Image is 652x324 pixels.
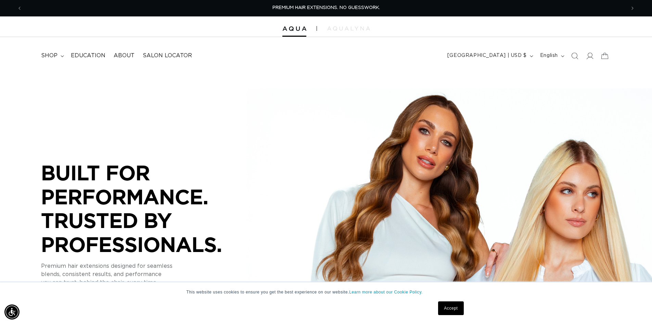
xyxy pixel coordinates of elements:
[67,48,110,63] a: Education
[187,289,466,295] p: This website uses cookies to ensure you get the best experience on our website.
[447,52,527,59] span: [GEOGRAPHIC_DATA] | USD $
[536,49,567,62] button: English
[4,304,20,320] div: Accessibility Menu
[282,26,306,31] img: Aqua Hair Extensions
[37,48,67,63] summary: shop
[443,49,536,62] button: [GEOGRAPHIC_DATA] | USD $
[41,52,57,59] span: shop
[625,2,640,15] button: Next announcement
[71,52,105,59] span: Education
[110,48,139,63] a: About
[139,48,196,63] a: Salon Locator
[327,26,370,31] img: aqualyna.com
[540,52,558,59] span: English
[41,262,246,287] p: Premium hair extensions designed for seamless blends, consistent results, and performance you can...
[567,48,582,63] summary: Search
[114,52,135,59] span: About
[438,301,463,315] a: Accept
[272,5,380,10] span: PREMIUM HAIR EXTENSIONS. NO GUESSWORK.
[12,2,27,15] button: Previous announcement
[349,290,423,295] a: Learn more about our Cookie Policy.
[41,161,246,256] p: BUILT FOR PERFORMANCE. TRUSTED BY PROFESSIONALS.
[143,52,192,59] span: Salon Locator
